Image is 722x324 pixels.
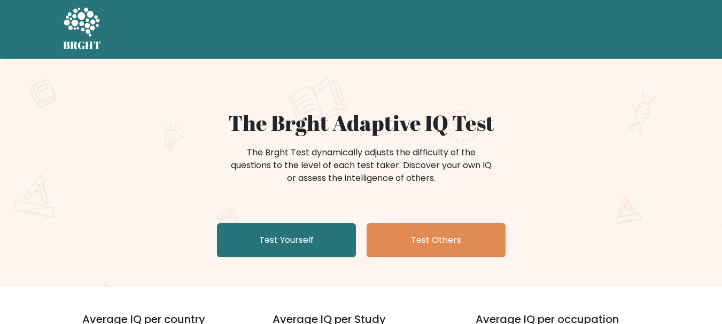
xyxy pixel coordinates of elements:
a: BRGHT [63,4,102,54]
h5: BRGHT [63,39,102,52]
div: The Brght Test dynamically adjusts the difficulty of the questions to the level of each test take... [228,146,495,185]
a: Test Yourself [217,223,356,257]
a: Test Others [367,223,506,257]
h1: The Brght Adaptive IQ Test [100,110,622,136]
